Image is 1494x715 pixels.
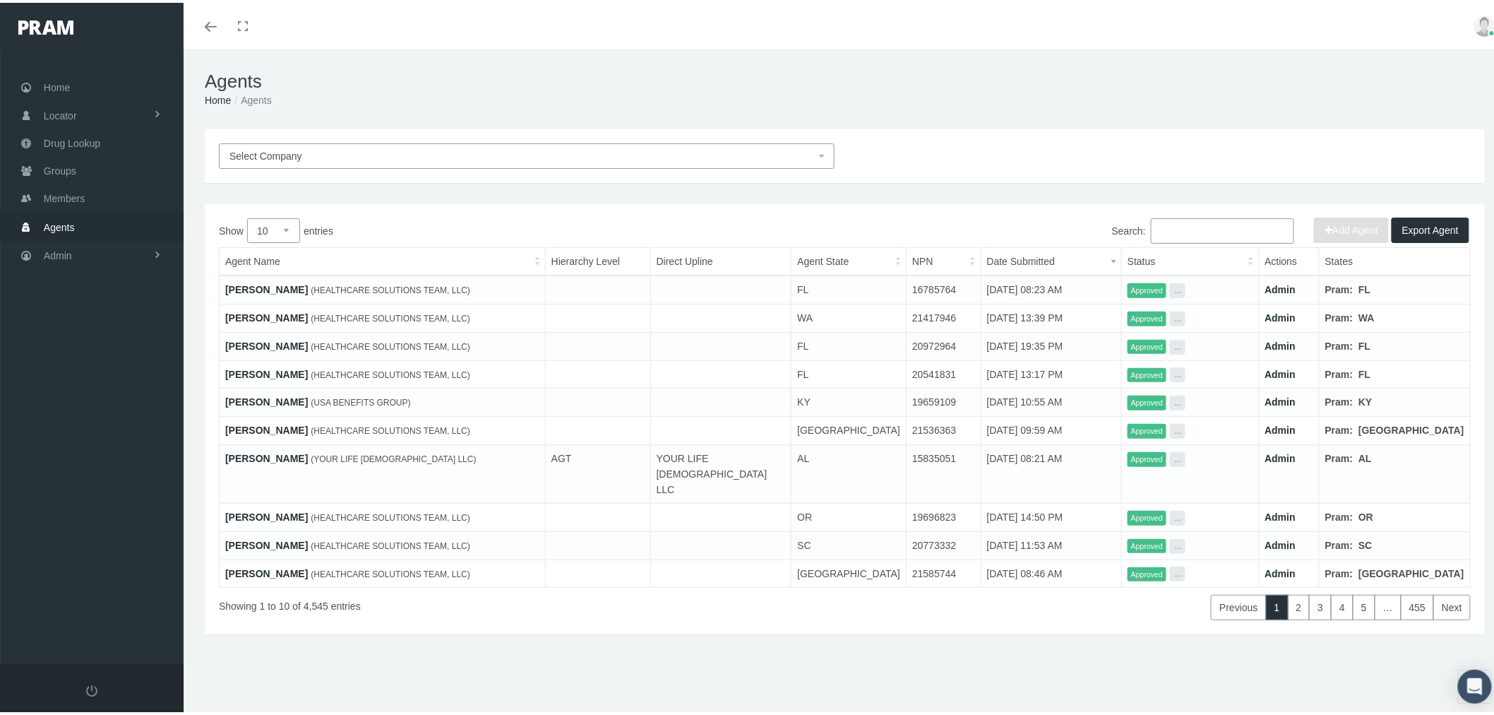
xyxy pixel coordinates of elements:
td: FL [791,273,907,301]
button: ... [1170,449,1185,464]
a: [PERSON_NAME] [225,338,308,349]
span: Members [44,182,85,209]
span: (HEALTHCARE SOLUTIONS TEAM, LLC) [311,567,470,577]
span: Approved [1128,365,1166,380]
td: [DATE] 19:35 PM [981,329,1121,357]
td: 19696823 [907,501,981,529]
th: NPN: activate to sort column ascending [907,245,981,273]
b: Pram: [1325,338,1353,349]
a: 4 [1331,592,1353,617]
b: FL [1358,366,1370,377]
td: [GEOGRAPHIC_DATA] [791,557,907,585]
span: Locator [44,100,77,126]
button: Export Agent [1392,215,1469,240]
td: [DATE] 10:55 AM [981,386,1121,414]
a: Admin [1265,309,1296,321]
b: Pram: [1325,537,1353,548]
a: [PERSON_NAME] [225,509,308,520]
a: 455 [1401,592,1434,617]
a: Admin [1265,450,1296,461]
a: [PERSON_NAME] [225,565,308,577]
b: SC [1358,537,1372,548]
a: 1 [1266,592,1289,617]
td: 20972964 [907,329,981,357]
td: [GEOGRAPHIC_DATA] [791,414,907,442]
th: Status: activate to sort column ascending [1122,245,1259,273]
button: ... [1170,508,1185,523]
a: [PERSON_NAME] [225,537,308,548]
b: [GEOGRAPHIC_DATA] [1358,422,1464,433]
td: 16785764 [907,273,981,301]
b: Pram: [1325,422,1353,433]
th: Direct Upline [650,245,791,273]
button: Add Agent [1314,215,1389,240]
td: AL [791,442,907,501]
a: Admin [1265,394,1296,405]
label: Search: [1112,215,1294,241]
span: Groups [44,155,76,182]
b: FL [1358,281,1370,292]
td: [DATE] 09:59 AM [981,414,1121,442]
button: ... [1170,365,1185,379]
td: WA [791,302,907,330]
td: KY [791,386,907,414]
td: 21536363 [907,414,981,442]
span: Approved [1128,536,1166,551]
td: [DATE] 14:50 PM [981,501,1121,529]
span: Approved [1128,565,1166,579]
th: Hierarchy Level [545,245,650,273]
a: 3 [1309,592,1332,617]
span: Agents [44,211,75,238]
span: (HEALTHCARE SOLUTIONS TEAM, LLC) [311,311,470,321]
button: ... [1170,421,1185,436]
a: [PERSON_NAME] [225,394,308,405]
span: Approved [1128,280,1166,295]
input: Search: [1151,215,1294,241]
td: 15835051 [907,442,981,501]
select: Showentries [247,215,300,240]
td: [DATE] 08:23 AM [981,273,1121,301]
a: Previous [1211,592,1266,617]
b: OR [1358,509,1373,520]
button: ... [1170,309,1185,324]
b: Pram: [1325,565,1353,577]
a: [PERSON_NAME] [225,450,308,461]
b: Pram: [1325,509,1353,520]
td: SC [791,528,907,557]
span: Approved [1128,421,1166,436]
td: [DATE] 11:53 AM [981,528,1121,557]
span: Approved [1128,337,1166,352]
a: Admin [1265,509,1296,520]
th: Agent Name: activate to sort column ascending [220,245,546,273]
span: (HEALTHCARE SOLUTIONS TEAM, LLC) [311,538,470,548]
td: OR [791,501,907,529]
div: Open Intercom Messenger [1458,667,1492,701]
span: (HEALTHCARE SOLUTIONS TEAM, LLC) [311,339,470,349]
b: AL [1358,450,1372,461]
span: (HEALTHCARE SOLUTIONS TEAM, LLC) [311,283,470,292]
a: Admin [1265,338,1296,349]
td: [DATE] 13:17 PM [981,357,1121,386]
b: Pram: [1325,309,1353,321]
a: Admin [1265,281,1296,292]
span: (HEALTHCARE SOLUTIONS TEAM, LLC) [311,423,470,433]
a: 5 [1353,592,1375,617]
td: 20541831 [907,357,981,386]
td: YOUR LIFE [DEMOGRAPHIC_DATA] LLC [650,442,791,501]
span: Admin [44,240,72,266]
th: Agent State: activate to sort column ascending [791,245,907,273]
button: ... [1170,337,1185,352]
b: Pram: [1325,366,1353,377]
th: States [1319,245,1470,273]
button: ... [1170,564,1185,579]
a: Admin [1265,537,1296,548]
span: Approved [1128,449,1166,464]
span: (USA BENEFITS GROUP) [311,395,410,405]
li: Agents [231,90,271,105]
th: Actions [1259,245,1319,273]
h1: Agents [205,68,1485,90]
b: Pram: [1325,281,1353,292]
td: 21585744 [907,557,981,585]
span: Approved [1128,309,1166,324]
td: [DATE] 08:46 AM [981,557,1121,585]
